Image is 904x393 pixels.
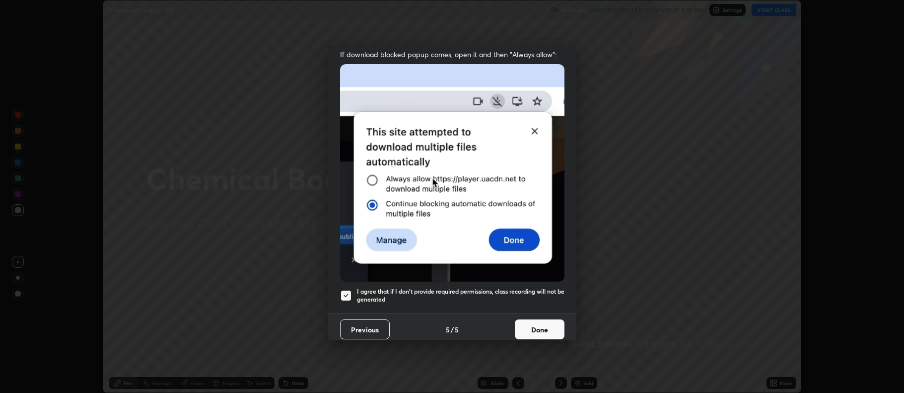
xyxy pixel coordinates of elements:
h4: / [451,324,454,335]
button: Done [515,319,564,339]
span: If download blocked popup comes, open it and then "Always allow": [340,50,564,59]
h4: 5 [455,324,459,335]
button: Previous [340,319,390,339]
h4: 5 [446,324,450,335]
h5: I agree that if I don't provide required permissions, class recording will not be generated [357,288,564,303]
img: downloads-permission-blocked.gif [340,64,564,281]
